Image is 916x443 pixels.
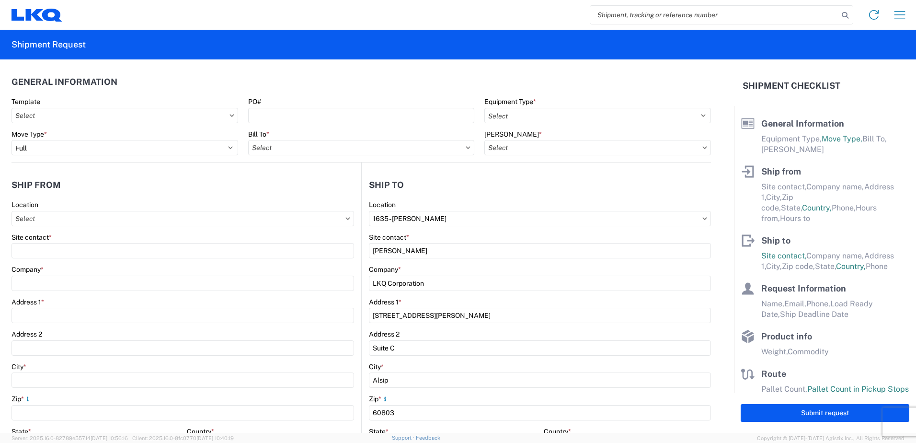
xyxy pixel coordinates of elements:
[11,435,128,441] span: Server: 2025.16.0-82789e55714
[761,118,844,128] span: General Information
[741,404,909,422] button: Submit request
[91,435,128,441] span: [DATE] 10:56:16
[11,427,31,436] label: State
[11,130,47,139] label: Move Type
[806,182,864,191] span: Company name,
[836,262,866,271] span: Country,
[815,262,836,271] span: State,
[484,140,711,155] input: Select
[132,435,234,441] span: Client: 2025.16.0-8fc0770
[248,97,261,106] label: PO#
[11,211,354,226] input: Select
[822,134,862,143] span: Move Type,
[11,265,44,274] label: Company
[780,310,848,319] span: Ship Deadline Date
[782,262,815,271] span: Zip code,
[369,233,409,242] label: Site contact
[369,395,389,403] label: Zip
[369,330,400,338] label: Address 2
[761,385,807,394] span: Pallet Count,
[761,369,786,379] span: Route
[11,298,44,306] label: Address 1
[806,251,864,260] span: Company name,
[806,299,830,308] span: Phone,
[11,233,52,242] label: Site contact
[11,395,32,403] label: Zip
[788,347,829,356] span: Commodity
[11,77,117,87] h2: General Information
[784,299,806,308] span: Email,
[369,211,711,226] input: Select
[11,200,38,209] label: Location
[761,331,812,341] span: Product info
[11,97,40,106] label: Template
[832,203,856,212] span: Phone,
[766,262,782,271] span: City,
[248,130,269,139] label: Bill To
[392,435,416,441] a: Support
[369,200,396,209] label: Location
[761,145,824,154] span: [PERSON_NAME]
[369,362,384,371] label: City
[196,435,234,441] span: [DATE] 10:40:19
[369,427,389,436] label: State
[761,251,806,260] span: Site contact,
[757,434,905,443] span: Copyright © [DATE]-[DATE] Agistix Inc., All Rights Reserved
[369,180,404,190] h2: Ship to
[484,130,542,139] label: [PERSON_NAME]
[866,262,888,271] span: Phone
[248,140,475,155] input: Select
[781,203,802,212] span: State,
[11,362,26,371] label: City
[743,80,840,92] h2: Shipment Checklist
[761,283,846,293] span: Request Information
[761,385,909,404] span: Pallet Count in Pickup Stops equals Pallet Count in delivery stops
[761,134,822,143] span: Equipment Type,
[544,427,571,436] label: Country
[11,330,42,338] label: Address 2
[187,427,214,436] label: Country
[369,265,401,274] label: Company
[11,180,61,190] h2: Ship from
[780,214,810,223] span: Hours to
[590,6,838,24] input: Shipment, tracking or reference number
[766,193,782,202] span: City,
[369,298,401,306] label: Address 1
[761,299,784,308] span: Name,
[484,97,536,106] label: Equipment Type
[761,166,801,176] span: Ship from
[761,182,806,191] span: Site contact,
[761,235,790,245] span: Ship to
[11,39,86,50] h2: Shipment Request
[416,435,440,441] a: Feedback
[802,203,832,212] span: Country,
[11,108,238,123] input: Select
[862,134,887,143] span: Bill To,
[761,347,788,356] span: Weight,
